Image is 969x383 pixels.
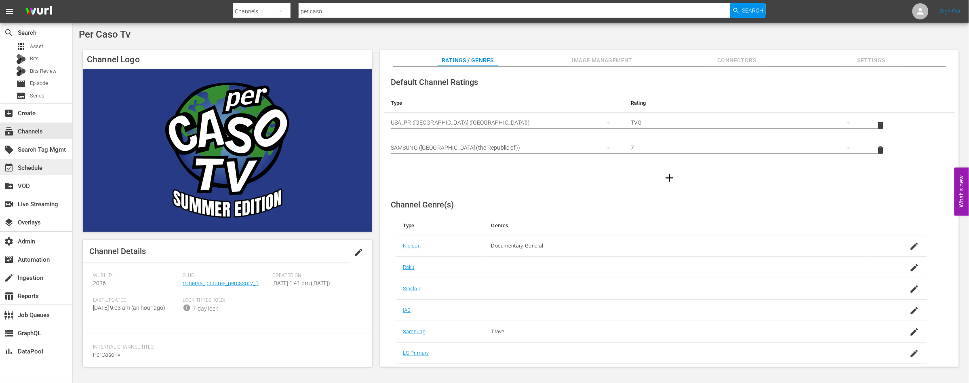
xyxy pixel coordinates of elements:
span: Per Caso Tv [79,29,131,40]
th: Rating [625,93,865,113]
span: PerCasoTv [93,351,120,358]
span: Series [30,92,44,100]
th: Type [396,216,485,235]
a: Sinclair [403,286,420,292]
span: Episode [30,79,48,87]
span: Settings [841,55,902,66]
div: 7 [631,136,859,159]
span: Create [4,108,14,118]
div: TVG [631,111,859,134]
span: delete [876,145,886,155]
span: edit [354,248,363,257]
span: Bits [30,55,39,63]
div: USA_PR ([GEOGRAPHIC_DATA] ([GEOGRAPHIC_DATA])) [391,111,618,134]
span: Search Tag Mgmt [4,145,14,154]
a: minerva_pictures_percasotv_1 [183,280,259,286]
th: Type [384,93,625,113]
span: Channels [4,127,14,136]
button: edit [349,243,368,262]
span: Automation [4,255,14,265]
a: LG Primary [403,350,429,356]
span: Episode [16,79,26,89]
span: Ratings / Genres [438,55,498,66]
span: Wurl ID: [93,273,179,279]
span: Asset [16,42,26,51]
th: Genres [485,216,868,235]
span: Job Queues [4,310,14,320]
span: Created On: [272,273,358,279]
span: Overlays [4,218,14,227]
a: IAB [403,307,411,313]
span: menu [5,6,15,16]
img: Per Caso Tv [83,69,372,232]
span: Default Channel Ratings [391,77,478,87]
div: 7-day lock [193,305,218,313]
span: Internal Channel Title: [93,344,358,351]
table: simple table [384,93,955,163]
h4: Channel Logo [83,50,372,69]
button: delete [871,116,891,135]
div: Bits [16,54,26,64]
span: Ingestion [4,273,14,283]
a: Sign Out [940,8,961,15]
span: Admin [4,237,14,246]
span: Series [16,91,26,101]
span: Search [742,3,764,18]
a: Samsung [403,328,426,334]
span: Schedule [4,163,14,173]
span: Search [4,28,14,38]
button: delete [871,140,891,160]
div: Bits Review [16,66,26,76]
span: Asset [30,42,43,51]
span: GraphQL [4,328,14,338]
span: Bits Review [30,67,57,75]
span: Channel Genre(s) [391,200,454,209]
span: info [183,304,191,312]
span: Channel Details [89,246,146,256]
span: [DATE] 1:41 pm ([DATE]) [272,280,330,286]
span: delete [876,121,886,130]
span: Slug: [183,273,268,279]
span: 2036 [93,280,106,286]
img: ans4CAIJ8jUAAAAAAAAAAAAAAAAAAAAAAAAgQb4GAAAAAAAAAAAAAAAAAAAAAAAAJMjXAAAAAAAAAAAAAAAAAAAAAAAAgAT5G... [19,2,58,21]
span: Live Streaming [4,199,14,209]
button: Open Feedback Widget [954,167,969,216]
span: VOD [4,181,14,191]
span: Image Management [572,55,633,66]
button: Search [730,3,766,18]
span: DataPool [4,347,14,356]
span: Reports [4,291,14,301]
a: Roku [403,264,415,270]
span: Connectors [707,55,767,66]
div: SAMSUNG ([GEOGRAPHIC_DATA] (the Republic of)) [391,136,618,159]
span: [DATE] 9:03 am (an hour ago) [93,305,165,311]
a: Nielsen [403,243,421,249]
span: Lock Threshold: [183,297,268,304]
span: Last Updated: [93,297,179,304]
